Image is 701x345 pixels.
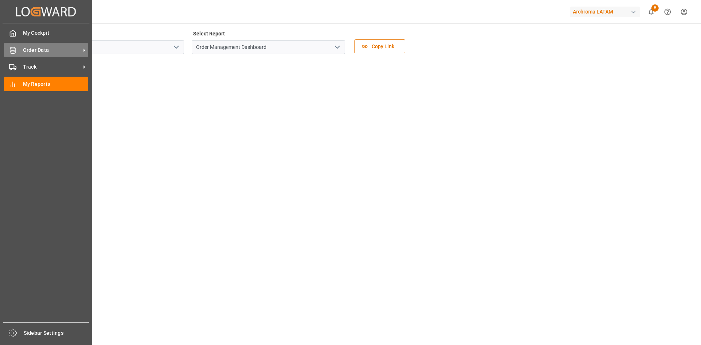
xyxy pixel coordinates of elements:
label: Select Report [192,28,226,39]
span: Track [23,63,81,71]
span: Sidebar Settings [24,329,89,337]
input: Type to search/select [192,40,345,54]
button: Archroma LATAM [570,5,643,19]
div: Archroma LATAM [570,7,640,17]
a: My Reports [4,77,88,91]
a: My Cockpit [4,26,88,40]
button: open menu [332,42,342,53]
span: Copy Link [368,43,398,50]
button: Help Center [659,4,676,20]
span: Order Data [23,46,81,54]
button: show 9 new notifications [643,4,659,20]
input: Type to search/select [31,40,184,54]
span: 9 [651,4,659,12]
span: My Reports [23,80,88,88]
button: Copy Link [354,39,405,53]
span: My Cockpit [23,29,88,37]
button: open menu [171,42,181,53]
